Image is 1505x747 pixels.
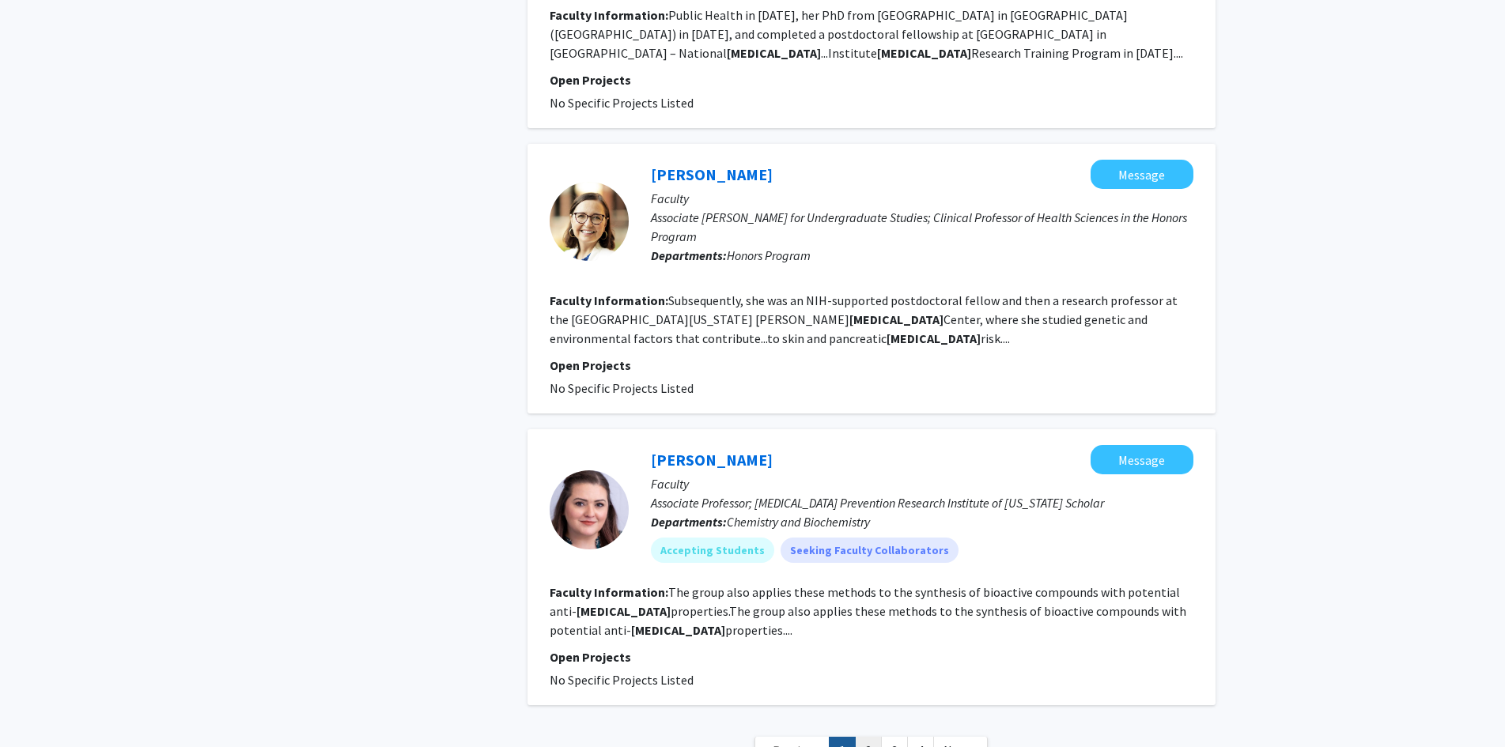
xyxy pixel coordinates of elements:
[651,493,1193,512] p: Associate Professor; [MEDICAL_DATA] Prevention Research Institute of [US_STATE] Scholar
[1091,445,1193,474] button: Message Liela Romero
[550,292,1178,346] fg-read-more: Subsequently, she was an NIH-supported postdoctoral fellow and then a research professor at the [...
[550,647,1193,666] p: Open Projects
[877,45,971,61] b: [MEDICAL_DATA]
[550,95,694,111] span: No Specific Projects Listed
[550,356,1193,375] p: Open Projects
[550,380,694,396] span: No Specific Projects Listed
[550,584,668,600] b: Faculty Information:
[651,450,773,470] a: [PERSON_NAME]
[550,292,668,308] b: Faculty Information:
[651,247,727,263] b: Departments:
[651,189,1193,208] p: Faculty
[651,164,773,184] a: [PERSON_NAME]
[550,672,694,688] span: No Specific Projects Listed
[727,514,870,530] span: Chemistry and Biochemistry
[631,622,725,638] b: [MEDICAL_DATA]
[849,311,943,327] b: [MEDICAL_DATA]
[550,7,1183,61] fg-read-more: Public Health in [DATE], her PhD from [GEOGRAPHIC_DATA] in [GEOGRAPHIC_DATA] ([GEOGRAPHIC_DATA]) ...
[550,7,668,23] b: Faculty Information:
[1091,160,1193,189] button: Message Erika Abel
[651,514,727,530] b: Departments:
[12,676,67,735] iframe: Chat
[781,538,959,563] mat-chip: Seeking Faculty Collaborators
[887,330,981,346] b: [MEDICAL_DATA]
[577,603,671,619] b: [MEDICAL_DATA]
[550,584,1186,638] fg-read-more: The group also applies these methods to the synthesis of bioactive compounds with potential anti-...
[651,538,774,563] mat-chip: Accepting Students
[651,474,1193,493] p: Faculty
[727,45,821,61] b: [MEDICAL_DATA]
[651,208,1193,246] p: Associate [PERSON_NAME] for Undergraduate Studies; Clinical Professor of Health Sciences in the H...
[727,247,811,263] span: Honors Program
[550,70,1193,89] p: Open Projects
